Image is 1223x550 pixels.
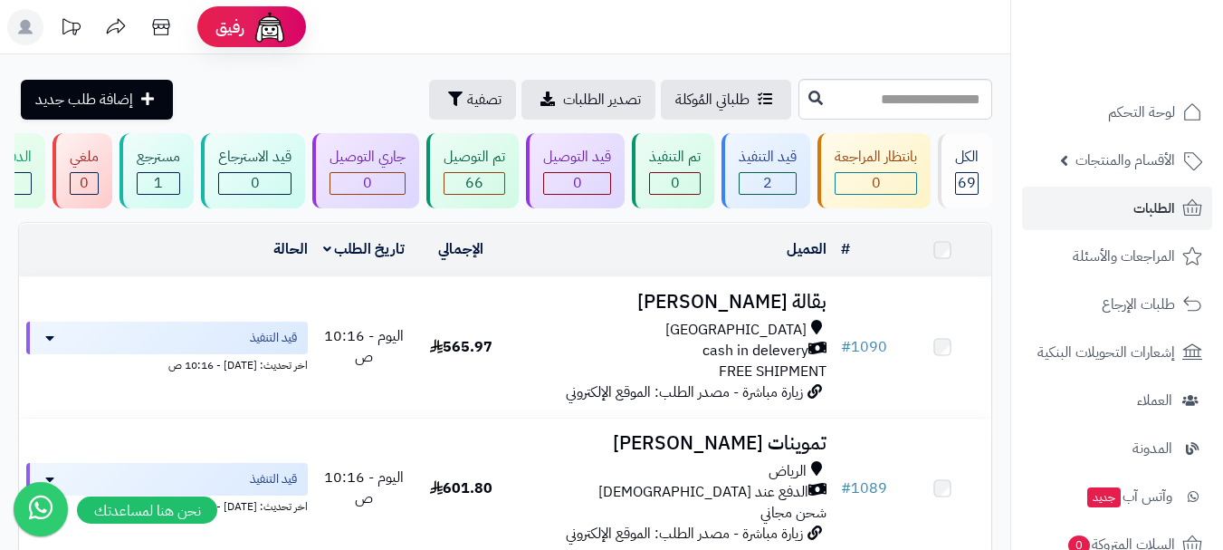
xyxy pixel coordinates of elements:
span: إشعارات التحويلات البنكية [1037,340,1175,365]
span: رفيق [215,16,244,38]
div: 0 [836,173,916,194]
a: مسترجع 1 [116,133,197,208]
span: # [841,336,851,358]
div: قيد التوصيل [543,147,611,168]
span: 565.97 [430,336,492,358]
a: تم التنفيذ 0 [628,133,718,208]
span: 69 [958,172,976,194]
a: العملاء [1022,379,1212,422]
img: ai-face.png [252,9,288,45]
div: 1 [138,173,179,194]
span: 0 [573,172,582,194]
span: 0 [671,172,680,194]
div: 0 [71,173,98,194]
div: 0 [650,173,700,194]
div: تم التوصيل [444,147,505,168]
a: تاريخ الطلب [323,238,406,260]
span: المراجعات والأسئلة [1073,244,1175,269]
div: 0 [544,173,610,194]
span: 66 [465,172,483,194]
div: تم التنفيذ [649,147,701,168]
span: 2 [763,172,772,194]
a: طلباتي المُوكلة [661,80,791,120]
a: تحديثات المنصة [48,9,93,50]
span: اليوم - 10:16 ص [324,467,404,509]
a: #1089 [841,478,887,499]
span: # [841,478,851,499]
div: قيد التنفيذ [739,147,797,168]
div: 2 [740,173,796,194]
a: جاري التوصيل 0 [309,133,423,208]
div: مسترجع [137,147,180,168]
a: الكل69 [934,133,996,208]
span: اليوم - 10:16 ص [324,325,404,368]
span: المدونة [1132,436,1172,461]
a: الطلبات [1022,187,1212,230]
div: اخر تحديث: [DATE] - 10:16 ص [26,354,308,373]
a: بانتظار المراجعة 0 [814,133,934,208]
a: قيد التوصيل 0 [522,133,628,208]
span: وآتس آب [1085,484,1172,509]
a: تم التوصيل 66 [423,133,522,208]
span: 601.80 [430,478,492,499]
a: الإجمالي [438,238,483,260]
a: لوحة التحكم [1022,91,1212,134]
div: 0 [330,173,405,194]
a: قيد الاسترجاع 0 [197,133,309,208]
span: إضافة طلب جديد [35,89,133,111]
span: 0 [363,172,372,194]
div: جاري التوصيل [330,147,406,168]
span: زيارة مباشرة - مصدر الطلب: الموقع الإلكتروني [566,381,803,403]
span: 1 [154,172,163,194]
a: إضافة طلب جديد [21,80,173,120]
span: طلبات الإرجاع [1102,292,1175,317]
span: طلباتي المُوكلة [675,89,750,111]
span: 0 [251,172,260,194]
div: الكل [955,147,979,168]
span: الطلبات [1133,196,1175,221]
div: ملغي [70,147,99,168]
span: الرياض [769,461,807,482]
span: لوحة التحكم [1108,100,1175,125]
div: بانتظار المراجعة [835,147,917,168]
a: طلبات الإرجاع [1022,283,1212,326]
span: 0 [872,172,881,194]
span: [GEOGRAPHIC_DATA] [665,320,807,341]
div: 66 [444,173,504,194]
span: 0 [80,172,89,194]
span: قيد التنفيذ [250,329,297,347]
img: logo-2.png [1100,51,1206,89]
a: #1090 [841,336,887,358]
a: الحالة [273,238,308,260]
h3: تموينات [PERSON_NAME] [517,433,826,454]
a: قيد التنفيذ 2 [718,133,814,208]
div: قيد الاسترجاع [218,147,291,168]
div: 0 [219,173,291,194]
a: العميل [787,238,826,260]
a: ملغي 0 [49,133,116,208]
a: # [841,238,850,260]
a: تصدير الطلبات [521,80,655,120]
span: قيد التنفيذ [250,470,297,488]
span: الدفع عند [DEMOGRAPHIC_DATA] [598,482,808,503]
span: جديد [1087,487,1121,507]
span: الأقسام والمنتجات [1075,148,1175,173]
span: تصفية [467,89,502,111]
a: وآتس آبجديد [1022,475,1212,518]
button: تصفية [429,80,516,120]
span: cash in delevery [702,341,808,362]
a: إشعارات التحويلات البنكية [1022,331,1212,374]
span: تصدير الطلبات [563,89,641,111]
span: FREE SHIPMENT [719,361,826,382]
span: شحن مجاني [760,502,826,524]
div: اخر تحديث: [DATE] - 10:16 ص [26,496,308,515]
span: العملاء [1137,388,1172,413]
a: المدونة [1022,427,1212,470]
a: المراجعات والأسئلة [1022,235,1212,278]
h3: بقالة [PERSON_NAME] [517,292,826,313]
span: زيارة مباشرة - مصدر الطلب: الموقع الإلكتروني [566,523,803,545]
